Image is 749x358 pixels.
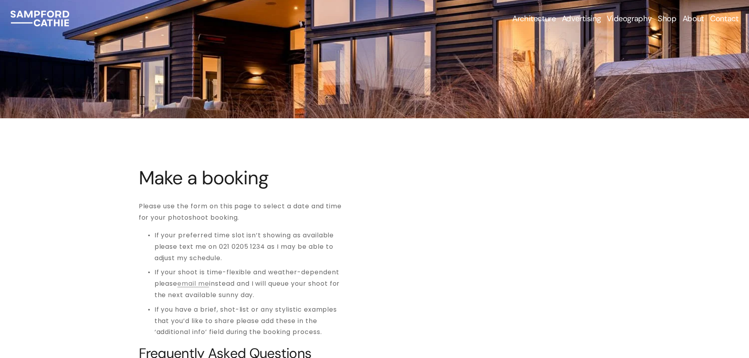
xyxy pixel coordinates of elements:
h1: Make a booking [139,167,353,188]
p: Please use the form on this page to select a date and time for your photoshoot booking. [139,201,353,224]
p: If you have a brief, shot-list or any stylistic examples that you’d like to share please add thes... [155,304,353,338]
a: folder dropdown [562,13,601,24]
img: Sampford Cathie Photo + Video [11,11,69,26]
a: folder dropdown [512,13,556,24]
a: Shop [658,13,676,24]
a: Videography [607,13,652,24]
a: email me [177,279,209,288]
span: Architecture [512,14,556,23]
p: If your shoot is time-flexible and weather-dependent please instead and I will queue your shoot f... [155,267,353,301]
a: About [683,13,704,24]
a: Contact [710,13,738,24]
span: Advertising [562,14,601,23]
p: If your preferred time slot isn’t showing as available please text me on 021 0205 1234 as I may b... [155,230,353,264]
